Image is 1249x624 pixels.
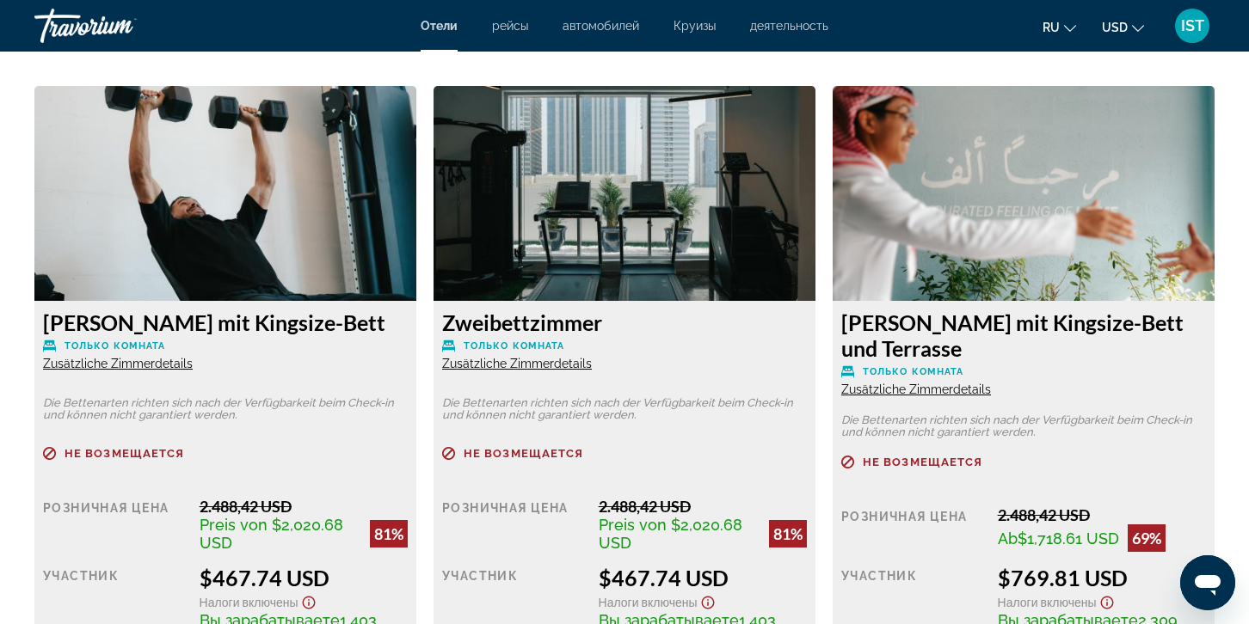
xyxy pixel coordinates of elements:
span: 2,020.68 USD [599,516,742,552]
a: Круизы [674,19,716,33]
p: Die Bettenarten richten sich nach der Verfügbarkeit beim Check-in und können nicht garantiert wer... [841,414,1206,438]
span: Только комната [464,340,564,352]
div: 2.488,42 USD [599,497,807,516]
span: Не возмещается [65,448,184,459]
span: $1,718.61 USD [1018,529,1119,548]
span: Preis von $ [200,516,281,534]
span: Налоги включены [998,595,1097,609]
span: IST [1181,17,1204,34]
div: 69% [1128,524,1166,552]
font: Zweibettzimmer [442,309,602,335]
a: рейсы [492,19,528,33]
button: Benutzermenü [1170,8,1215,44]
button: Sprache ändern [1043,15,1076,40]
span: Только комната [863,366,963,377]
img: 8cf9147b-22fc-43de-8d8e-ec0a43ff7702.jpeg [833,86,1215,301]
p: Die Bettenarten richten sich nach der Verfügbarkeit beim Check-in und können nicht garantiert wer... [43,397,408,421]
span: Только комната [65,340,165,352]
div: 81% [769,520,807,548]
img: 043112c7-2735-40db-95d9-3725e305cda4.jpeg [34,86,416,301]
font: $467.74 USD [200,565,329,590]
iframe: Schaltfläche zum Öffnen des Messaging-Fensters [1180,555,1235,610]
button: Haftungsausschluss für Steuern und Gebühren anzeigen [298,590,319,610]
a: автомобилей [563,19,639,33]
button: Haftungsausschluss für Steuern und Gebühren anzeigen [1097,590,1117,610]
span: USD [1102,21,1128,34]
button: Währung ändern [1102,15,1144,40]
button: Haftungsausschluss für Steuern und Gebühren anzeigen [698,590,718,610]
p: Die Bettenarten richten sich nach der Verfügbarkeit beim Check-in und können nicht garantiert wer... [442,397,807,421]
a: Отели [421,19,458,33]
font: $467.74 USD [599,565,729,590]
font: [PERSON_NAME] mit Kingsize-Bett und Terrasse [841,309,1184,361]
span: Налоги включены [200,595,298,609]
font: [PERSON_NAME] mit Kingsize-Bett [43,309,385,335]
div: 2.488,42 USD [200,497,408,516]
img: 7a905952-a0ed-4fee-b500-0d5819a77bc5.jpeg [434,86,815,301]
span: Ab [998,529,1018,548]
span: Preis von $ [599,516,680,534]
span: Zusätzliche Zimmerdetails [43,357,193,370]
span: Не возмещается [863,456,982,468]
div: Розничная цена [43,497,187,552]
a: Travorium [34,3,206,48]
span: Zusätzliche Zimmerdetails [442,357,592,370]
div: 2.488,42 USD [998,505,1206,524]
span: ru [1043,21,1060,34]
div: Розничная цена [841,505,985,552]
font: $769.81 USD [998,565,1128,590]
span: Налоги включены [599,595,698,609]
span: Zusätzliche Zimmerdetails [841,382,991,396]
div: Розничная цена [442,497,586,552]
span: Не возмещается [464,448,583,459]
span: 2,020.68 USD [200,516,343,552]
a: деятельность [750,19,828,33]
div: 81% [370,520,408,548]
